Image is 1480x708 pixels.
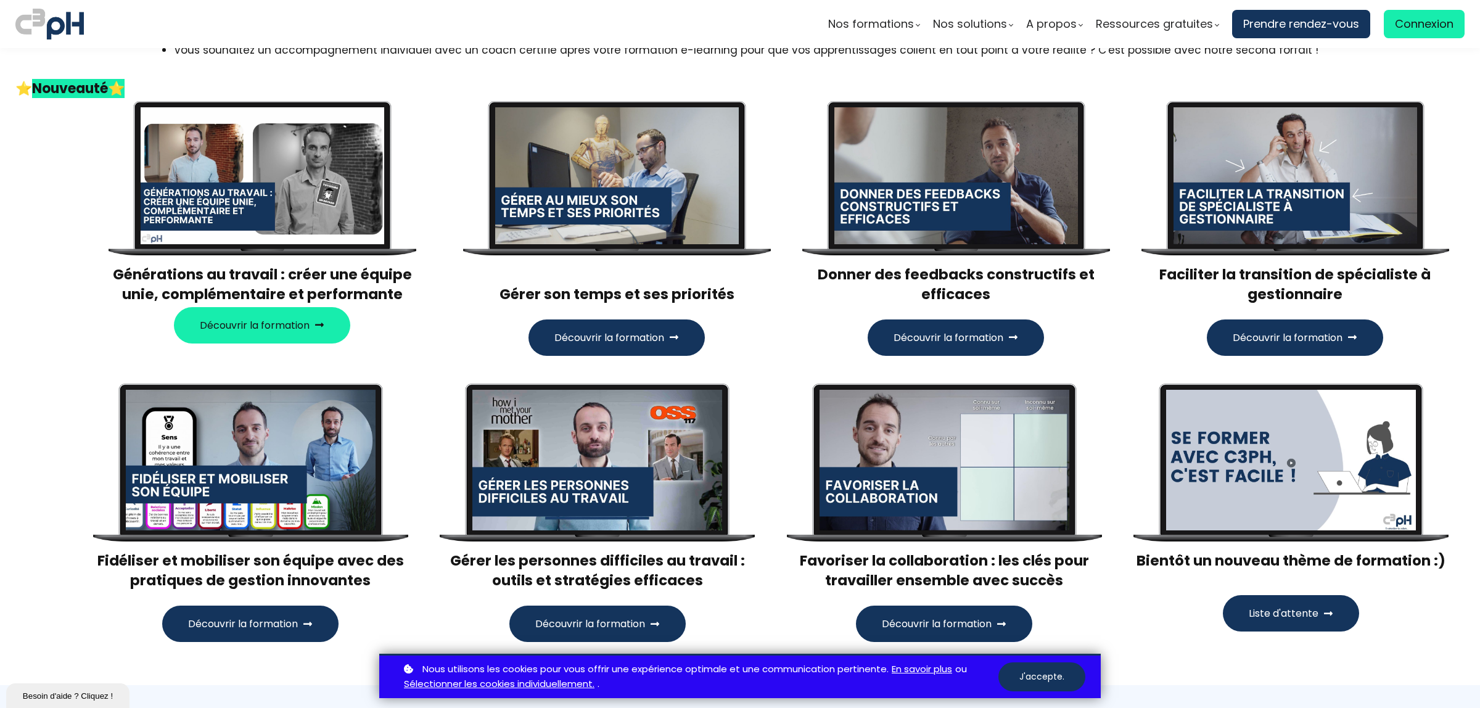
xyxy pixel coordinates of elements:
span: Découvrir la formation [200,318,310,333]
button: Liste d'attente [1223,595,1359,632]
iframe: chat widget [6,681,132,708]
strong: Nouveauté⭐ [32,79,125,98]
button: Découvrir la formation [1207,319,1383,356]
h3: Fidéliser et mobiliser son équipe avec des pratiques de gestion innovantes [92,551,409,590]
a: En savoir plus [892,662,952,677]
button: Découvrir la formation [868,319,1044,356]
span: Découvrir la formation [535,616,645,632]
a: Prendre rendez-vous [1232,10,1370,38]
h3: Générations au travail : créer une équipe unie, complémentaire et performante [108,265,416,304]
button: Découvrir la formation [856,606,1032,642]
p: ou . [401,662,998,693]
span: Nous utilisons les cookies pour vous offrir une expérience optimale et une communication pertinente. [422,662,889,677]
span: Nos solutions [933,15,1007,33]
span: ⭐ [15,79,32,98]
button: J'accepte. [998,662,1085,691]
button: Découvrir la formation [509,606,686,642]
a: Sélectionner les cookies individuellement. [404,677,594,692]
h3: Donner des feedbacks constructifs et efficaces [802,265,1110,304]
span: A propos [1026,15,1077,33]
span: Liste d'attente [1249,606,1318,621]
span: Découvrir la formation [894,330,1003,345]
span: Connexion [1395,15,1453,33]
span: Ressources gratuites [1096,15,1213,33]
h3: Favoriser la collaboration : les clés pour travailler ensemble avec succès [786,551,1103,590]
span: Découvrir la formation [188,616,298,632]
button: Découvrir la formation [528,319,705,356]
button: Découvrir la formation [174,307,350,344]
span: Découvrir la formation [1233,330,1342,345]
h3: Faciliter la transition de spécialiste à gestionnaire [1141,265,1449,304]
span: Découvrir la formation [554,330,664,345]
span: Nos formations [828,15,914,33]
img: logo C3PH [15,6,84,42]
h3: Gérer son temps et ses priorités [462,265,771,304]
span: Découvrir la formation [882,616,992,632]
h3: Bientôt un nouveau thème de formation :) [1133,551,1450,570]
li: Vous souhaitez un accompagnement individuel avec un coach certifié après votre formation e-learni... [174,41,1318,76]
h3: Gérer les personnes difficiles au travail : outils et stratégies efficaces [440,551,756,590]
a: Connexion [1384,10,1465,38]
button: Découvrir la formation [162,606,339,642]
span: Prendre rendez-vous [1243,15,1359,33]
